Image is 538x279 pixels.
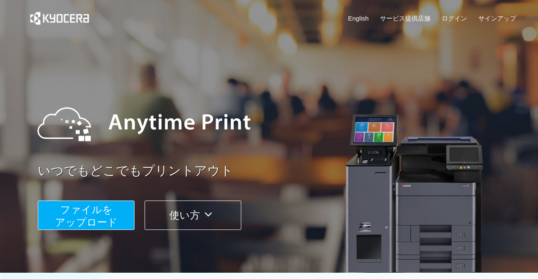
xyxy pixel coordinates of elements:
a: ログイン [442,14,467,23]
a: サービス提供店舗 [380,14,430,23]
button: 使い方 [145,201,241,230]
a: English [348,14,369,23]
a: いつでもどこでもプリントアウト [38,162,521,180]
button: ファイルを​​アップロード [38,201,134,230]
a: サインアップ [478,14,516,23]
span: ファイルを ​​アップロード [55,204,118,228]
